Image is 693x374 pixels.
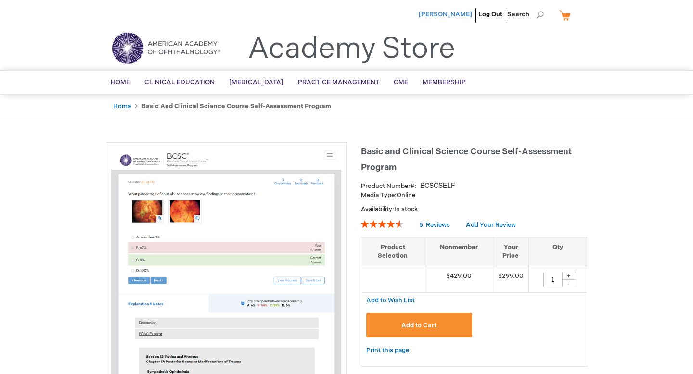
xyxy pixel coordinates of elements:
[361,191,587,200] p: Online
[361,191,397,199] strong: Media Type:
[419,11,472,18] a: [PERSON_NAME]
[420,181,455,191] div: BCSCSELF
[248,32,455,66] a: Academy Store
[113,102,131,110] a: Home
[229,78,283,86] span: [MEDICAL_DATA]
[528,237,587,266] th: Qty
[419,221,451,229] a: 5 Reviews
[366,345,409,357] a: Print this page
[394,78,408,86] span: CME
[111,78,130,86] span: Home
[507,5,544,24] span: Search
[366,313,472,337] button: Add to Cart
[394,205,418,213] span: In stock
[144,78,215,86] span: Clinical Education
[401,322,436,329] span: Add to Cart
[366,296,415,304] a: Add to Wish List
[426,221,450,229] span: Reviews
[141,102,331,110] strong: Basic and Clinical Science Course Self-Assessment Program
[423,78,466,86] span: Membership
[493,237,528,266] th: Your Price
[298,78,379,86] span: Practice Management
[361,147,572,173] span: Basic and Clinical Science Course Self-Assessment Program
[419,221,423,229] span: 5
[478,11,502,18] a: Log Out
[366,297,415,304] span: Add to Wish List
[493,266,528,292] td: $299.00
[543,272,563,287] input: Qty
[361,237,424,266] th: Product Selection
[361,205,587,214] p: Availability:
[562,272,576,280] div: +
[466,221,516,229] a: Add Your Review
[361,220,403,228] div: 92%
[424,266,493,292] td: $429.00
[424,237,493,266] th: Nonmember
[361,182,416,190] strong: Product Number
[562,279,576,287] div: -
